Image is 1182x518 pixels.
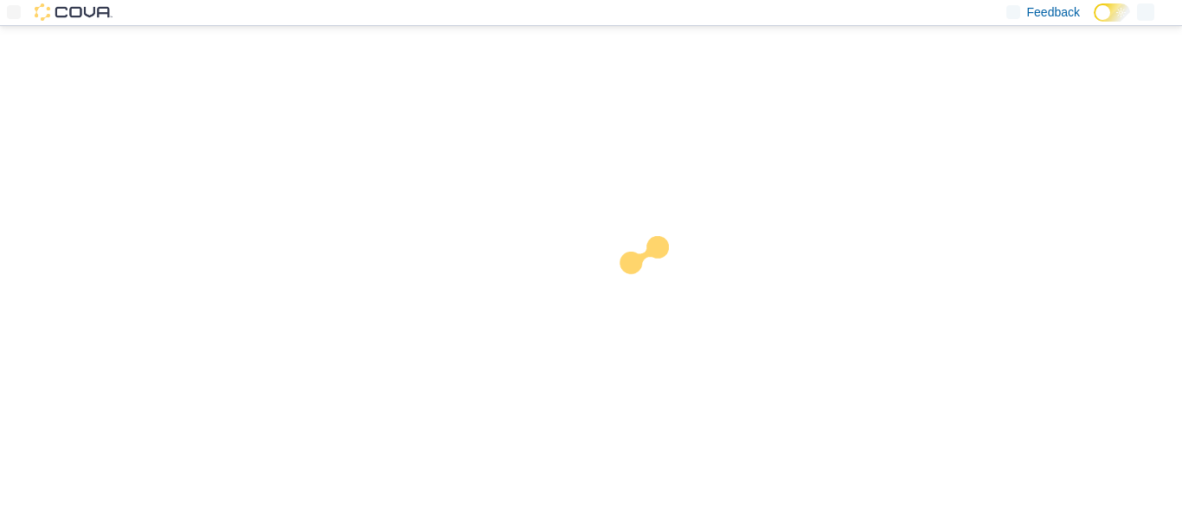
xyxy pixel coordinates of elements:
img: Cova [35,3,112,21]
img: cova-loader [591,223,721,353]
input: Dark Mode [1094,3,1130,22]
span: Feedback [1027,3,1080,21]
